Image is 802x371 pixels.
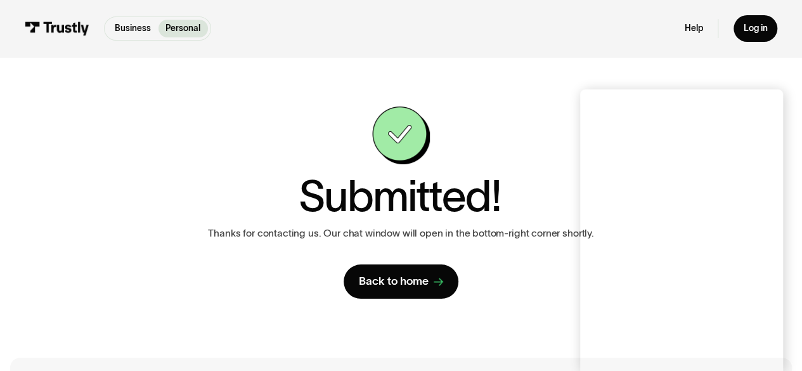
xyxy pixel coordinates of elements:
a: Log in [734,15,777,41]
h1: Submitted! [299,174,500,218]
p: Business [115,22,151,36]
a: Personal [158,20,208,37]
a: Back to home [344,264,458,299]
iframe: Chat Window [580,89,783,371]
div: Back to home [359,274,429,289]
img: Trustly Logo [25,22,89,35]
a: Help [685,23,703,34]
p: Thanks for contacting us. Our chat window will open in the bottom-right corner shortly. [208,228,593,240]
p: Personal [165,22,200,36]
div: Log in [743,23,767,34]
a: Business [107,20,158,37]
